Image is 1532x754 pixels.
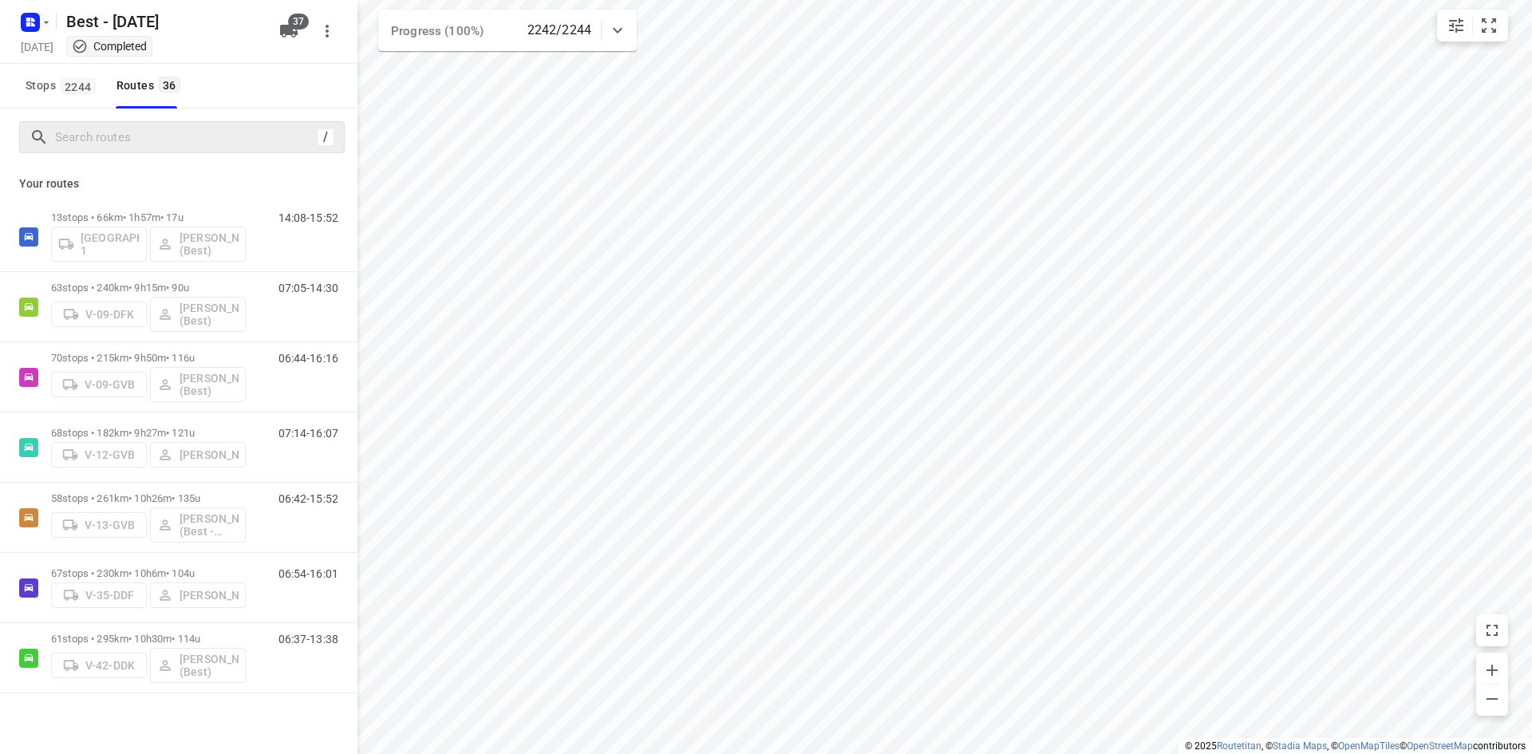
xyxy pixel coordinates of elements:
p: 67 stops • 230km • 10h6m • 104u [51,567,246,579]
p: 14:08-15:52 [278,211,338,224]
p: 06:54-16:01 [278,567,338,580]
p: 2242/2244 [527,21,591,40]
div: Routes [116,76,185,96]
span: 36 [159,77,180,93]
a: OpenStreetMap [1407,740,1473,752]
p: 06:44-16:16 [278,352,338,365]
span: Stops [26,76,101,96]
button: Fit zoom [1473,10,1505,41]
input: Search routes [55,125,317,150]
p: 63 stops • 240km • 9h15m • 90u [51,282,246,294]
p: 13 stops • 66km • 1h57m • 17u [51,211,246,223]
p: Your routes [19,176,338,192]
a: OpenMapTiles [1338,740,1400,752]
button: Map settings [1440,10,1472,41]
div: This project completed. You cannot make any changes to it. [72,38,147,54]
button: More [311,15,343,47]
span: 37 [288,14,309,30]
p: 70 stops • 215km • 9h50m • 116u [51,352,246,364]
p: 07:05-14:30 [278,282,338,294]
div: / [317,128,334,146]
p: 58 stops • 261km • 10h26m • 135u [51,492,246,504]
p: 06:37-13:38 [278,633,338,645]
p: 61 stops • 295km • 10h30m • 114u [51,633,246,645]
p: 68 stops • 182km • 9h27m • 121u [51,427,246,439]
span: 2244 [61,78,96,94]
li: © 2025 , © , © © contributors [1185,740,1526,752]
div: Progress (100%)2242/2244 [378,10,637,51]
button: 37 [273,15,305,47]
span: Progress (100%) [391,24,484,38]
p: 06:42-15:52 [278,492,338,505]
a: Routetitan [1217,740,1262,752]
p: 07:14-16:07 [278,427,338,440]
a: Stadia Maps [1273,740,1327,752]
div: small contained button group [1437,10,1508,41]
